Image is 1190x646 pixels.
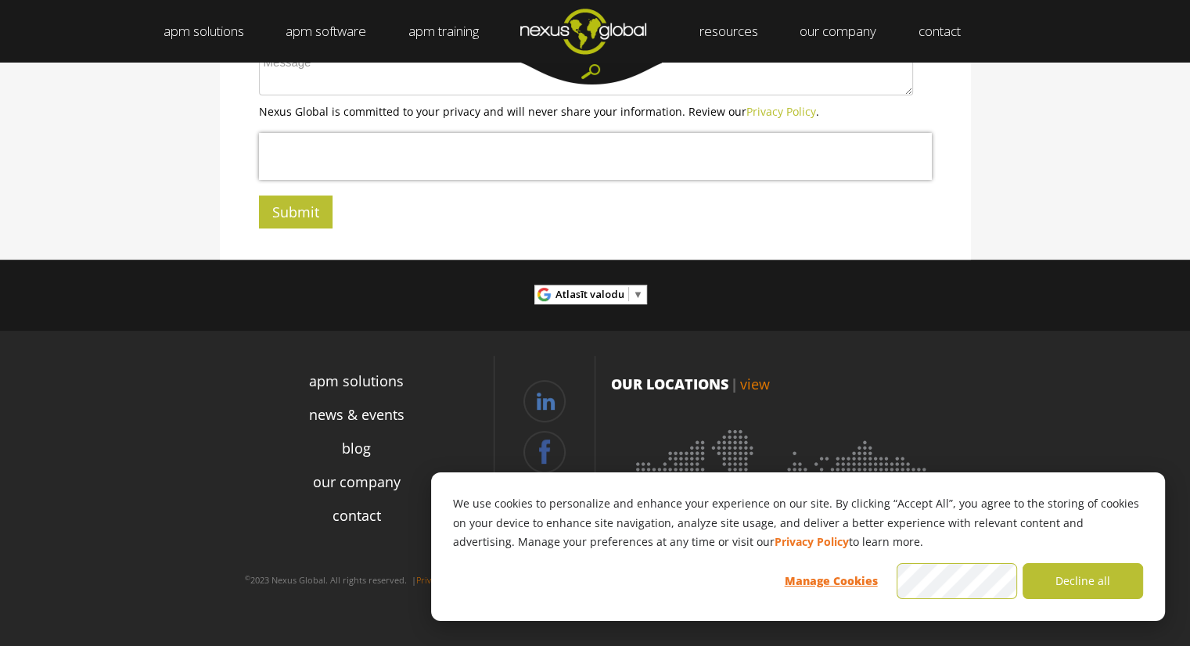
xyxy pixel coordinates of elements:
span: ​ [628,287,629,301]
span: | [731,375,738,393]
input: Submit [259,196,333,228]
button: Manage Cookies [771,563,891,599]
a: Privacy Policy [416,574,468,586]
a: view [740,375,770,393]
a: our company [313,472,401,493]
a: contact [333,505,381,526]
a: news & events [309,404,404,425]
a: Privacy Policy [746,104,816,119]
sup: © [245,573,250,582]
a: Atlasīt valodu​ [555,282,643,307]
p: 2023 Nexus Global. All rights reserved. | [220,568,494,593]
button: Decline all [1023,563,1143,599]
div: Cookie banner [431,472,1165,621]
a: blog [342,438,371,459]
div: Navigation Menu [220,364,494,562]
a: Privacy Policy [775,533,849,552]
p: Nexus Global is committed to your privacy and will never share your information. Review our . [259,103,932,120]
img: Location map [611,410,955,621]
span: Atlasīt valodu [555,287,624,301]
p: We use cookies to personalize and enhance your experience on our site. By clicking “Accept All”, ... [453,494,1143,552]
iframe: reCAPTCHA [259,133,932,180]
span: ▼ [633,287,643,301]
button: Accept all [897,563,1017,599]
a: apm solutions [309,371,404,392]
p: OUR LOCATIONS [611,374,955,394]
